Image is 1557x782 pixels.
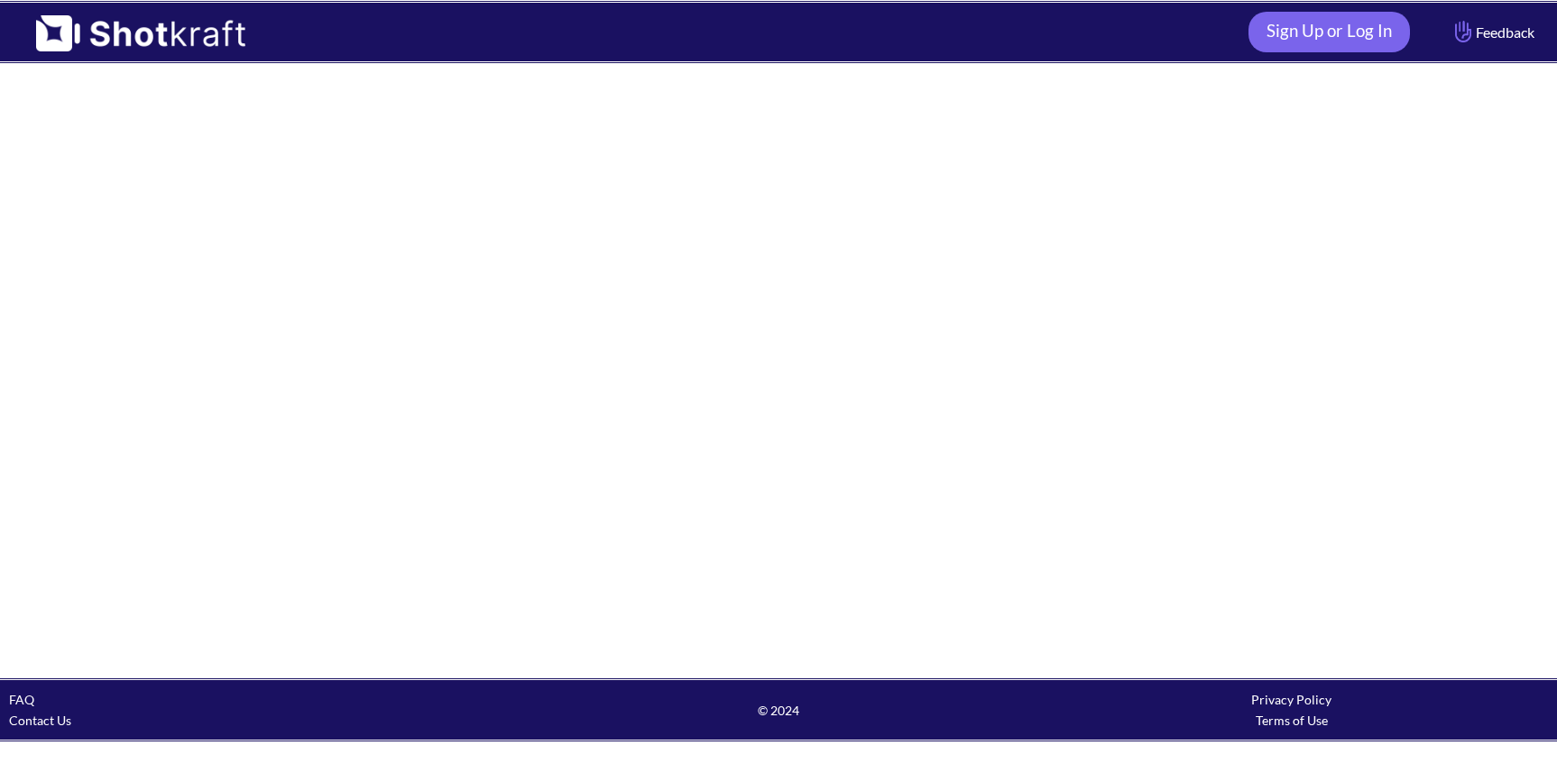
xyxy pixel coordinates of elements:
div: Terms of Use [1035,710,1548,731]
a: Contact Us [9,713,71,728]
span: © 2024 [522,700,1036,721]
a: FAQ [9,692,34,707]
img: Hand Icon [1451,16,1476,47]
span: Feedback [1451,22,1534,42]
div: Privacy Policy [1035,689,1548,710]
a: Sign Up or Log In [1248,12,1410,52]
